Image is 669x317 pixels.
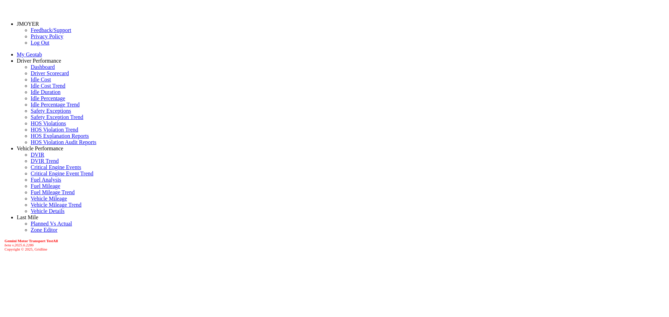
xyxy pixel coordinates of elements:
[5,239,666,251] div: Copyright © 2025, Gridline
[5,243,34,247] i: beta v.2025.6.2286
[31,208,64,214] a: Vehicle Details
[31,108,71,114] a: Safety Exceptions
[31,189,75,195] a: Fuel Mileage Trend
[31,221,72,227] a: Planned Vs Actual
[31,177,61,183] a: Fuel Analysis
[17,21,39,27] a: JMOYER
[17,145,63,151] a: Vehicle Performance
[17,214,38,220] a: Last Mile
[31,64,55,70] a: Dashboard
[31,27,71,33] a: Feedback/Support
[31,83,66,89] a: Idle Cost Trend
[31,196,67,201] a: Vehicle Mileage
[31,40,49,46] a: Log Out
[31,89,61,95] a: Idle Duration
[31,227,57,233] a: Zone Editor
[31,202,82,208] a: Vehicle Mileage Trend
[5,239,58,243] b: Gemini Motor Transport TestAll
[31,70,69,76] a: Driver Scorecard
[31,120,66,126] a: HOS Violations
[31,183,60,189] a: Fuel Mileage
[31,164,81,170] a: Critical Engine Events
[31,127,78,133] a: HOS Violation Trend
[31,77,51,82] a: Idle Cost
[31,139,97,145] a: HOS Violation Audit Reports
[17,58,61,64] a: Driver Performance
[17,51,42,57] a: My Geotab
[31,33,63,39] a: Privacy Policy
[31,152,44,158] a: DVIR
[31,95,65,101] a: Idle Percentage
[31,114,83,120] a: Safety Exception Trend
[31,158,59,164] a: DVIR Trend
[31,102,79,108] a: Idle Percentage Trend
[31,171,93,176] a: Critical Engine Event Trend
[31,133,89,139] a: HOS Explanation Reports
